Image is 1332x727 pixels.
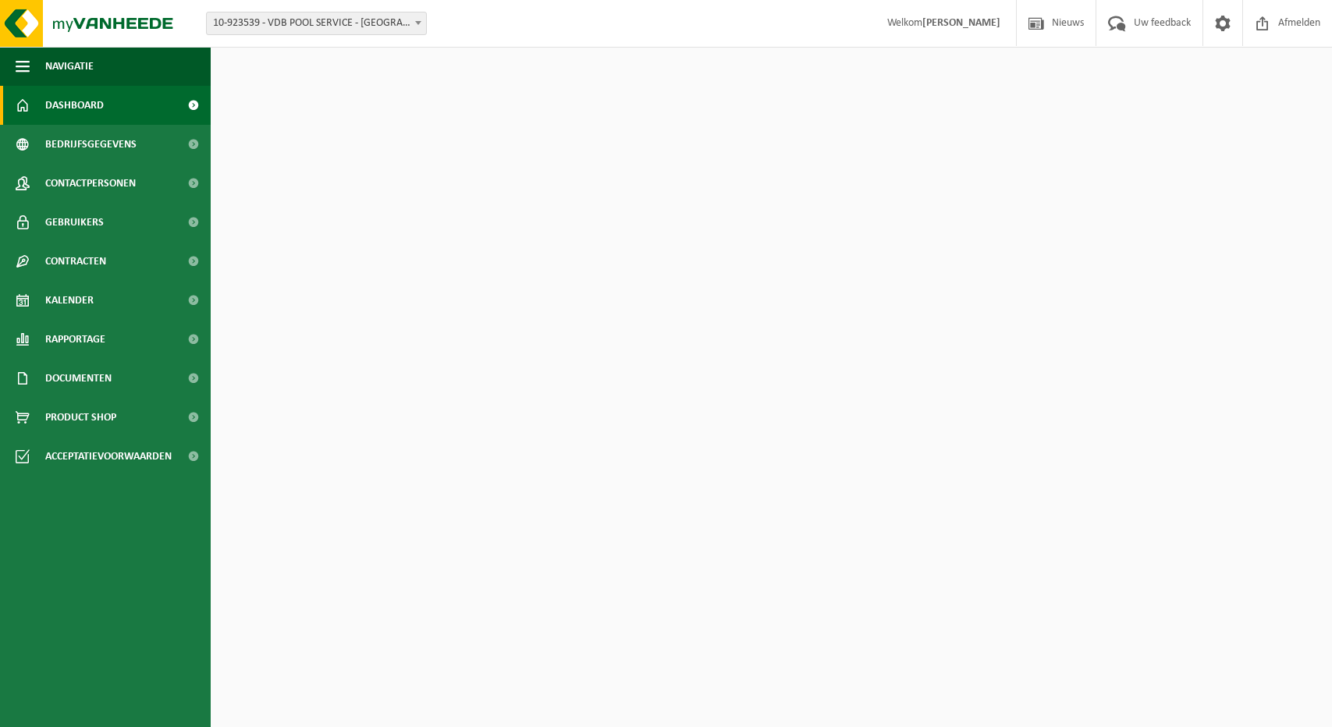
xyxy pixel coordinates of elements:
[206,12,427,35] span: 10-923539 - VDB POOL SERVICE - BERLARE
[922,17,1000,29] strong: [PERSON_NAME]
[45,437,172,476] span: Acceptatievoorwaarden
[45,398,116,437] span: Product Shop
[207,12,426,34] span: 10-923539 - VDB POOL SERVICE - BERLARE
[45,86,104,125] span: Dashboard
[45,203,104,242] span: Gebruikers
[45,242,106,281] span: Contracten
[45,47,94,86] span: Navigatie
[45,164,136,203] span: Contactpersonen
[45,359,112,398] span: Documenten
[45,320,105,359] span: Rapportage
[45,281,94,320] span: Kalender
[45,125,137,164] span: Bedrijfsgegevens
